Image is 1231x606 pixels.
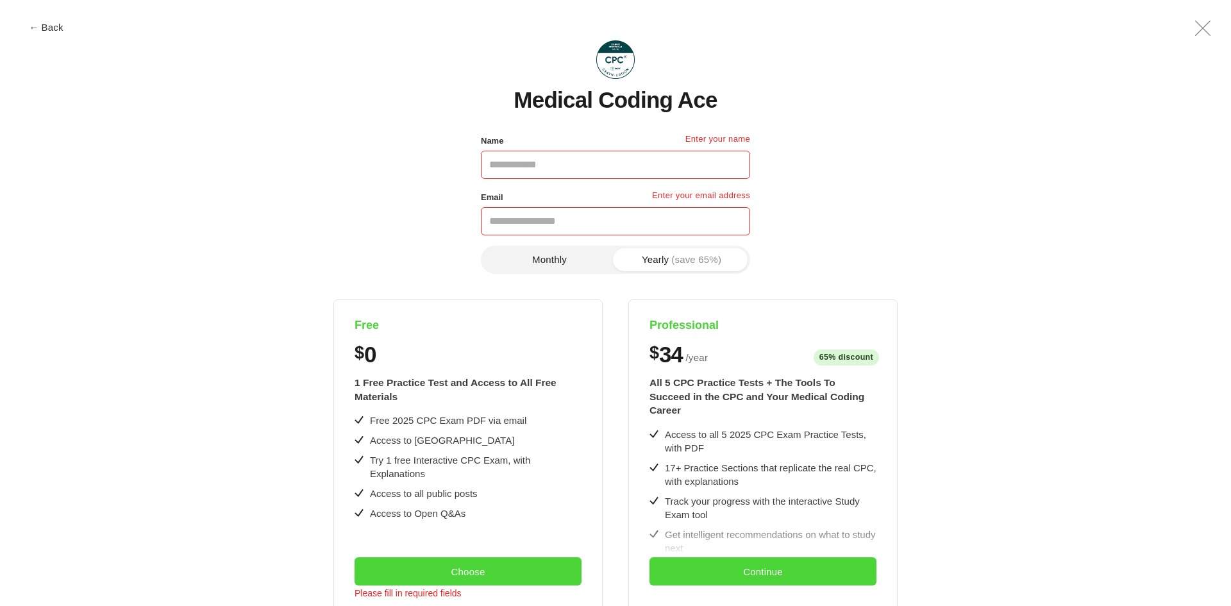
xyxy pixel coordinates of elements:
[814,349,879,366] span: 65% discount
[649,376,876,417] div: All 5 CPC Practice Tests + The Tools To Succeed in the CPC and Your Medical Coding Career
[481,151,750,179] input: Name
[370,414,526,427] div: Free 2025 CPC Exam PDF via email
[659,343,682,366] span: 34
[665,428,876,455] div: Access to all 5 2025 CPC Exam Practice Tests, with PDF
[364,343,376,366] span: 0
[21,22,72,32] button: ← Back
[355,376,582,403] div: 1 Free Practice Test and Access to All Free Materials
[665,494,876,521] div: Track your progress with the interactive Study Exam tool
[671,255,721,264] span: (save 65%)
[481,189,503,206] label: Email
[514,88,717,113] h1: Medical Coding Ace
[355,318,582,333] h4: Free
[370,453,582,480] div: Try 1 free Interactive CPC Exam, with Explanations
[649,557,876,585] button: Continue
[355,557,582,585] button: Choose
[481,207,750,235] input: Email
[29,22,38,32] span: ←
[665,461,876,488] div: 17+ Practice Sections that replicate the real CPC, with explanations
[483,248,615,271] button: Monthly
[481,133,503,149] label: Name
[649,318,876,333] h4: Professional
[370,433,514,447] div: Access to [GEOGRAPHIC_DATA]
[370,507,465,520] div: Access to Open Q&As
[685,133,750,151] p: Enter your name
[596,40,635,79] img: Medical Coding Ace
[649,343,659,363] span: $
[615,248,748,271] button: Yearly(save 65%)
[370,487,478,500] div: Access to all public posts
[652,189,750,207] p: Enter your email address
[355,343,364,363] span: $
[685,350,708,366] span: / year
